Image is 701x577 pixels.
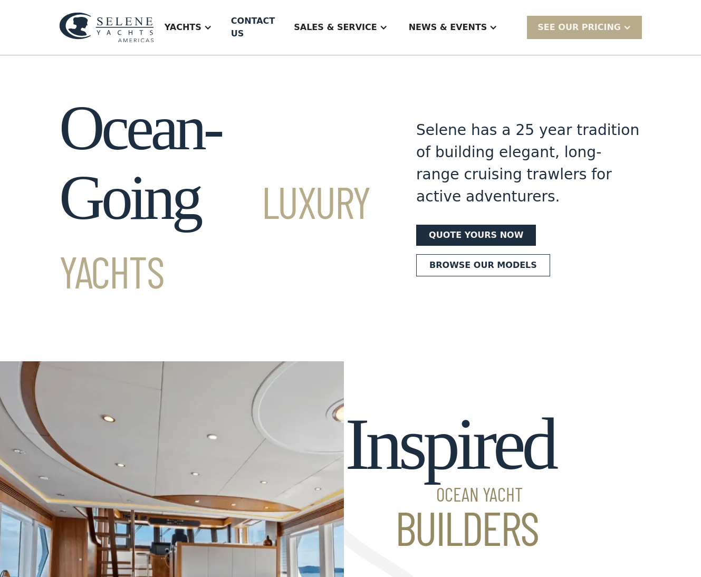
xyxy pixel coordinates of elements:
[154,6,223,49] div: Yachts
[294,21,377,34] div: Sales & Service
[409,21,487,34] div: News & EVENTS
[527,16,642,39] div: SEE Our Pricing
[283,6,398,49] div: Sales & Service
[416,225,536,246] a: Quote yours now
[537,21,621,34] div: SEE Our Pricing
[59,93,378,302] h1: Ocean-Going
[416,119,642,208] div: Selene has a 25 year tradition of building elegant, long-range cruising trawlers for active adven...
[416,254,550,276] a: Browse our models
[398,6,508,49] div: News & EVENTS
[165,21,201,34] div: Yachts
[345,403,554,551] h2: Inspired
[231,15,275,40] div: Contact US
[59,12,154,43] img: logo
[345,485,554,504] span: Ocean Yacht
[59,175,370,297] span: Luxury Yachts
[345,504,554,551] span: Builders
